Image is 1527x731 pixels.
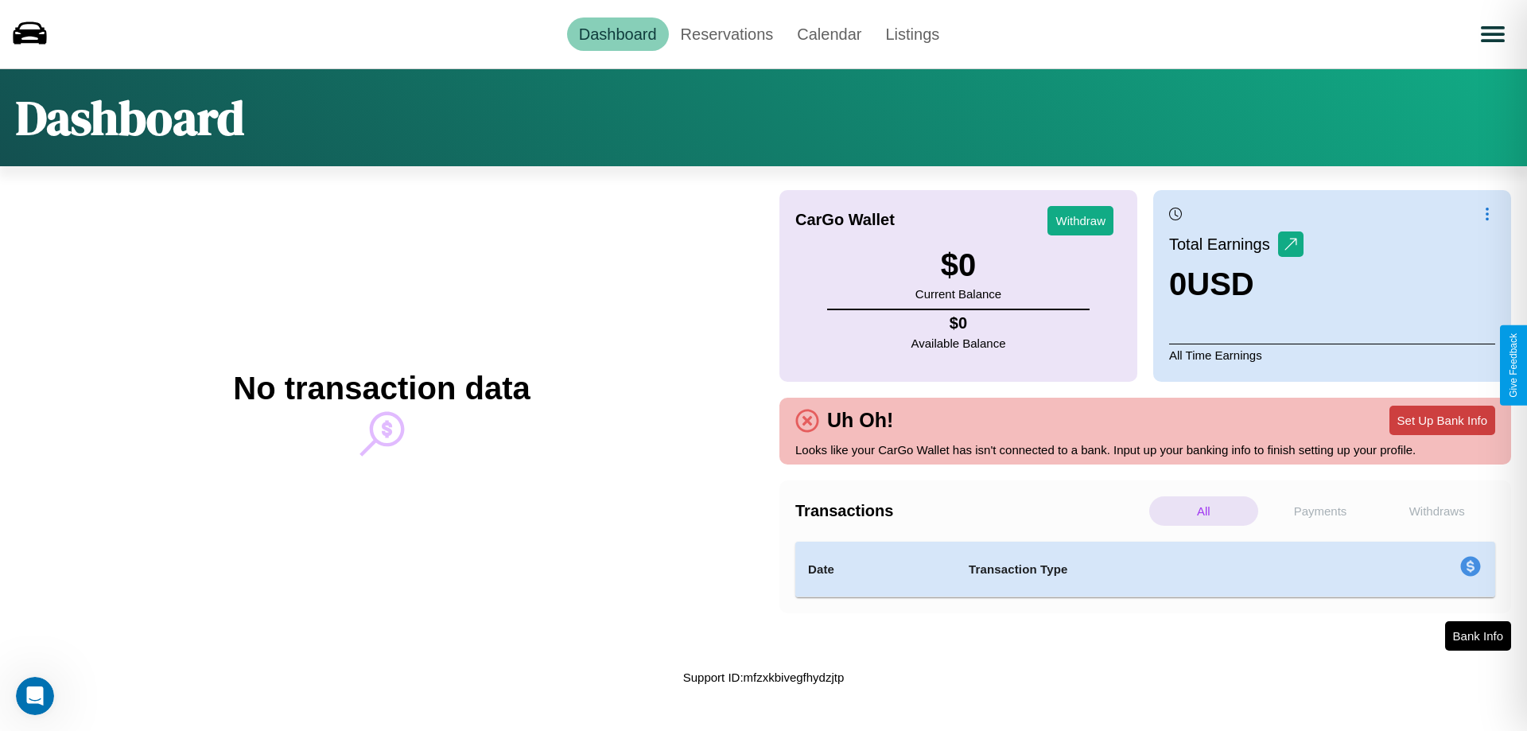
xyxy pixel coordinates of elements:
[16,677,54,715] iframe: Intercom live chat
[233,371,530,406] h2: No transaction data
[683,667,845,688] p: Support ID: mfzxkbivegfhydzjtp
[669,17,786,51] a: Reservations
[785,17,873,51] a: Calendar
[873,17,951,51] a: Listings
[795,211,895,229] h4: CarGo Wallet
[1169,344,1495,366] p: All Time Earnings
[795,439,1495,461] p: Looks like your CarGo Wallet has isn't connected to a bank. Input up your banking info to finish ...
[1471,12,1515,56] button: Open menu
[1169,266,1304,302] h3: 0 USD
[911,332,1006,354] p: Available Balance
[969,560,1330,579] h4: Transaction Type
[1389,406,1495,435] button: Set Up Bank Info
[1149,496,1258,526] p: All
[808,560,943,579] h4: Date
[16,85,244,150] h1: Dashboard
[567,17,669,51] a: Dashboard
[795,542,1495,597] table: simple table
[795,502,1145,520] h4: Transactions
[1445,621,1511,651] button: Bank Info
[1508,333,1519,398] div: Give Feedback
[1382,496,1491,526] p: Withdraws
[1169,230,1278,259] p: Total Earnings
[1266,496,1375,526] p: Payments
[915,247,1001,283] h3: $ 0
[911,314,1006,332] h4: $ 0
[1047,206,1113,235] button: Withdraw
[819,409,901,432] h4: Uh Oh!
[915,283,1001,305] p: Current Balance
